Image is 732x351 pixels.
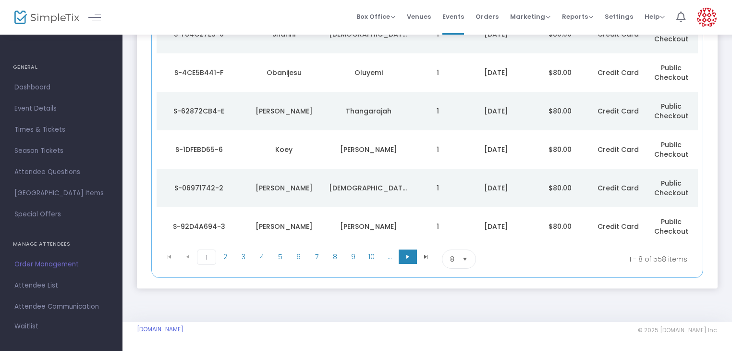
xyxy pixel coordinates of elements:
[244,222,324,231] div: Kyle
[14,124,108,136] span: Times & Tickets
[654,101,688,121] span: Public Checkout
[654,217,688,236] span: Public Checkout
[399,250,417,264] span: Go to the next page
[411,53,464,92] td: 1
[197,250,216,265] span: Page 1
[14,145,108,157] span: Season Tickets
[14,322,38,331] span: Waitlist
[411,130,464,169] td: 1
[528,53,592,92] td: $80.00
[422,253,430,261] span: Go to the last page
[528,92,592,130] td: $80.00
[244,106,324,116] div: Sujee
[329,222,409,231] div: Wessel
[598,68,639,77] span: Credit Card
[528,169,592,207] td: $80.00
[645,12,665,21] span: Help
[137,326,183,333] a: [DOMAIN_NAME]
[562,12,593,21] span: Reports
[528,130,592,169] td: $80.00
[13,58,110,77] h4: GENERAL
[407,4,431,29] span: Venues
[467,68,526,77] div: 2025-08-23
[216,250,234,264] span: Page 2
[380,250,399,264] span: Page 11
[326,250,344,264] span: Page 8
[638,326,718,334] span: © 2025 [DOMAIN_NAME] Inc.
[510,12,550,21] span: Marketing
[244,68,324,77] div: Obanijesu
[442,4,464,29] span: Events
[14,279,108,292] span: Attendee List
[467,145,526,154] div: 2025-08-23
[654,140,688,159] span: Public Checkout
[344,250,362,264] span: Page 9
[356,12,395,21] span: Box Office
[159,106,239,116] div: S-62872CB4-E
[307,250,326,264] span: Page 7
[458,250,472,268] button: Select
[467,222,526,231] div: 2025-08-23
[411,169,464,207] td: 1
[14,81,108,94] span: Dashboard
[528,207,592,246] td: $80.00
[14,208,108,221] span: Special Offers
[605,4,633,29] span: Settings
[289,250,307,264] span: Page 6
[253,250,271,264] span: Page 4
[362,250,380,264] span: Page 10
[450,254,454,264] span: 8
[159,68,239,77] div: S-4CE5B441-F
[244,183,324,193] div: Emily
[244,145,324,154] div: Koey
[329,106,409,116] div: Thangarajah
[467,183,526,193] div: 2025-08-23
[14,187,108,200] span: [GEOGRAPHIC_DATA] Items
[598,222,639,231] span: Credit Card
[411,92,464,130] td: 1
[467,106,526,116] div: 2025-08-23
[14,258,108,271] span: Order Management
[159,145,239,154] div: S-1DFEBD65-6
[271,250,289,264] span: Page 5
[13,235,110,254] h4: MANAGE ATTENDEES
[329,68,409,77] div: Oluyemi
[476,4,499,29] span: Orders
[159,183,239,193] div: S-06971742-2
[411,207,464,246] td: 1
[654,178,688,198] span: Public Checkout
[234,250,253,264] span: Page 3
[598,145,639,154] span: Credit Card
[329,145,409,154] div: Tran
[571,250,687,269] kendo-pager-info: 1 - 8 of 558 items
[14,301,108,313] span: Attendee Communication
[598,183,639,193] span: Credit Card
[159,222,239,231] div: S-92D4A694-3
[14,102,108,115] span: Event Details
[598,106,639,116] span: Credit Card
[654,63,688,82] span: Public Checkout
[14,166,108,178] span: Attendee Questions
[329,183,409,193] div: Cristofaro
[404,253,412,261] span: Go to the next page
[417,250,435,264] span: Go to the last page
